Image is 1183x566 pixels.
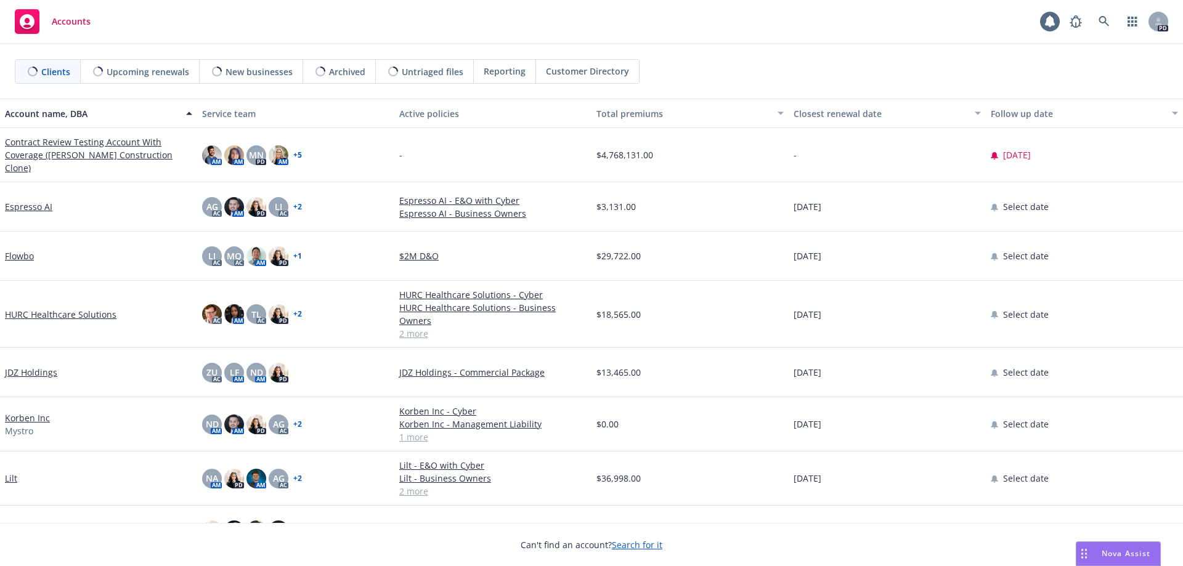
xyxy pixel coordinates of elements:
[329,65,365,78] span: Archived
[52,17,91,26] span: Accounts
[399,431,587,443] a: 1 more
[794,472,821,485] span: [DATE]
[484,65,526,78] span: Reporting
[596,200,636,213] span: $3,131.00
[5,107,179,120] div: Account name, DBA
[293,310,302,318] a: + 2
[202,520,222,540] img: photo
[206,472,218,485] span: NA
[246,197,266,217] img: photo
[246,520,266,540] img: photo
[596,308,641,321] span: $18,565.00
[224,469,244,488] img: photo
[794,418,821,431] span: [DATE]
[1063,9,1088,34] a: Report a Bug
[1120,9,1145,34] a: Switch app
[293,253,302,260] a: + 1
[206,366,217,379] span: ZU
[293,475,302,482] a: + 2
[197,99,394,128] button: Service team
[991,107,1165,120] div: Follow up date
[293,421,302,428] a: + 2
[596,366,641,379] span: $13,465.00
[5,135,192,174] a: Contract Review Testing Account With Coverage ([PERSON_NAME] Construction Clone)
[226,65,293,78] span: New businesses
[546,65,629,78] span: Customer Directory
[1003,418,1049,431] span: Select date
[789,99,986,128] button: Closest renewal date
[269,304,288,324] img: photo
[1003,308,1049,321] span: Select date
[794,249,821,262] span: [DATE]
[399,459,587,472] a: Lilt - E&O with Cyber
[202,145,222,165] img: photo
[596,418,619,431] span: $0.00
[794,107,967,120] div: Closest renewal date
[1003,148,1031,161] span: [DATE]
[1003,472,1049,485] span: Select date
[202,304,222,324] img: photo
[249,148,264,161] span: MN
[612,539,662,551] a: Search for it
[250,366,263,379] span: ND
[596,472,641,485] span: $36,998.00
[41,65,70,78] span: Clients
[273,472,285,485] span: AG
[986,99,1183,128] button: Follow up date
[794,308,821,321] span: [DATE]
[224,520,244,540] img: photo
[293,152,302,159] a: + 5
[5,249,34,262] a: Flowbo
[202,107,389,120] div: Service team
[402,65,463,78] span: Untriaged files
[399,148,402,161] span: -
[399,107,587,120] div: Active policies
[5,424,33,437] span: Mystro
[206,200,218,213] span: AG
[206,418,219,431] span: ND
[596,148,653,161] span: $4,768,131.00
[794,200,821,213] span: [DATE]
[246,414,266,434] img: photo
[107,65,189,78] span: Upcoming renewals
[1003,249,1049,262] span: Select date
[269,246,288,266] img: photo
[596,249,641,262] span: $29,722.00
[224,145,244,165] img: photo
[591,99,789,128] button: Total premiums
[399,301,587,327] a: HURC Healthcare Solutions - Business Owners
[224,197,244,217] img: photo
[399,418,587,431] a: Korben Inc - Management Liability
[521,538,662,551] span: Can't find an account?
[230,366,239,379] span: LF
[269,363,288,382] img: photo
[1102,548,1150,559] span: Nova Assist
[596,107,770,120] div: Total premiums
[5,366,57,379] a: JDZ Holdings
[224,414,244,434] img: photo
[10,4,96,39] a: Accounts
[399,485,587,498] a: 2 more
[5,308,116,321] a: HURC Healthcare Solutions
[246,246,266,266] img: photo
[251,308,261,321] span: TL
[1092,9,1116,34] a: Search
[1076,542,1092,565] div: Drag to move
[269,145,288,165] img: photo
[399,194,587,207] a: Espresso AI - E&O with Cyber
[273,418,285,431] span: AG
[5,411,50,424] a: Korben Inc
[275,200,282,213] span: LI
[399,327,587,340] a: 2 more
[399,207,587,220] a: Espresso AI - Business Owners
[5,472,17,485] a: Lilt
[399,249,587,262] a: $2M D&O
[269,520,288,540] img: photo
[1076,541,1161,566] button: Nova Assist
[399,405,587,418] a: Korben Inc - Cyber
